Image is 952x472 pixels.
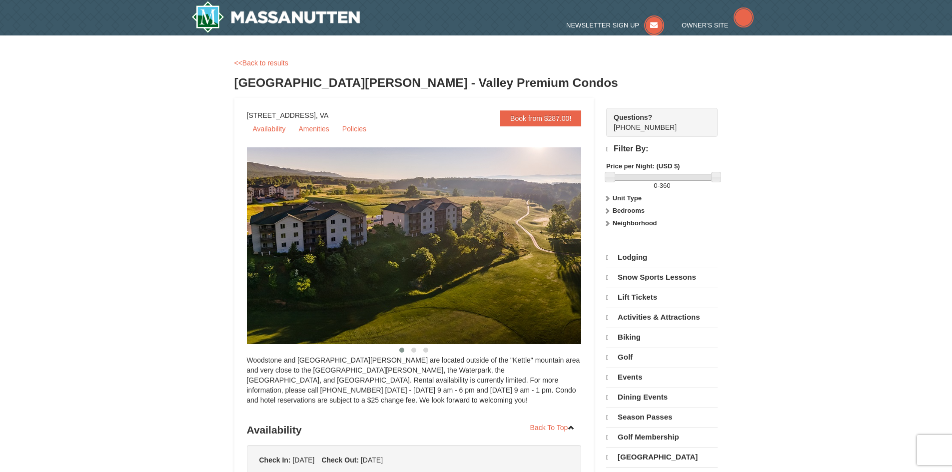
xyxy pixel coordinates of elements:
a: Availability [247,121,292,136]
span: 0 [654,182,657,189]
a: Massanutten Resort [191,1,360,33]
strong: Check Out: [321,456,359,464]
span: [DATE] [361,456,383,464]
a: Golf Membership [606,428,718,447]
h3: [GEOGRAPHIC_DATA][PERSON_NAME] - Valley Premium Condos [234,73,718,93]
strong: Unit Type [613,194,642,202]
strong: Check In: [259,456,291,464]
a: Snow Sports Lessons [606,268,718,287]
a: Newsletter Sign Up [566,21,664,29]
a: Events [606,368,718,387]
a: Lodging [606,248,718,267]
span: [DATE] [292,456,314,464]
a: Season Passes [606,408,718,427]
a: Owner's Site [682,21,754,29]
span: [PHONE_NUMBER] [614,112,700,131]
span: 360 [660,182,671,189]
a: Biking [606,328,718,347]
img: Massanutten Resort Logo [191,1,360,33]
a: Lift Tickets [606,288,718,307]
a: Amenities [292,121,335,136]
a: Dining Events [606,388,718,407]
strong: Neighborhood [613,219,657,227]
h4: Filter By: [606,144,718,154]
a: Back To Top [524,420,582,435]
strong: Price per Night: (USD $) [606,162,680,170]
div: Woodstone and [GEOGRAPHIC_DATA][PERSON_NAME] are located outside of the "Kettle" mountain area an... [247,355,582,415]
a: Policies [336,121,372,136]
img: 19219041-4-ec11c166.jpg [247,147,607,344]
label: - [606,181,718,191]
a: Book from $287.00! [500,110,581,126]
h3: Availability [247,420,582,440]
span: Owner's Site [682,21,729,29]
strong: Questions? [614,113,652,121]
a: Activities & Attractions [606,308,718,327]
strong: Bedrooms [613,207,645,214]
a: <<Back to results [234,59,288,67]
a: Golf [606,348,718,367]
a: [GEOGRAPHIC_DATA] [606,448,718,467]
span: Newsletter Sign Up [566,21,639,29]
